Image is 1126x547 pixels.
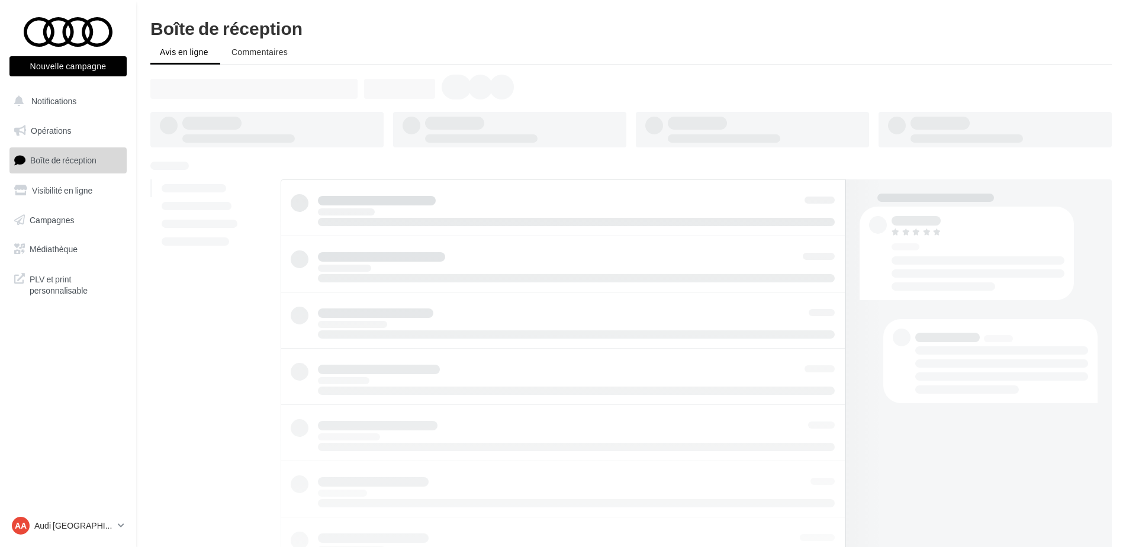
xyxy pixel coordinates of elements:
[30,244,78,254] span: Médiathèque
[7,178,129,203] a: Visibilité en ligne
[150,19,1112,37] div: Boîte de réception
[32,185,92,195] span: Visibilité en ligne
[15,520,27,532] span: AA
[7,89,124,114] button: Notifications
[7,118,129,143] a: Opérations
[30,271,122,297] span: PLV et print personnalisable
[9,514,127,537] a: AA Audi [GEOGRAPHIC_DATA]
[9,56,127,76] button: Nouvelle campagne
[30,155,96,165] span: Boîte de réception
[31,96,76,106] span: Notifications
[231,47,288,57] span: Commentaires
[31,126,71,136] span: Opérations
[34,520,113,532] p: Audi [GEOGRAPHIC_DATA]
[7,237,129,262] a: Médiathèque
[30,214,75,224] span: Campagnes
[7,147,129,173] a: Boîte de réception
[7,266,129,301] a: PLV et print personnalisable
[7,208,129,233] a: Campagnes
